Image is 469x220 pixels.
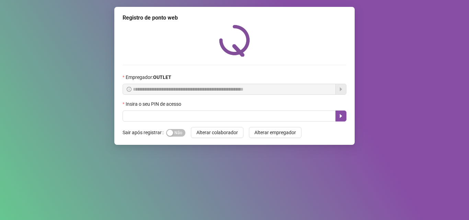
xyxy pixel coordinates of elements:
button: Alterar empregador [249,127,301,138]
span: info-circle [127,87,131,92]
label: Insira o seu PIN de acesso [123,100,186,108]
button: Alterar colaborador [191,127,243,138]
span: Alterar empregador [254,129,296,136]
div: Registro de ponto web [123,14,346,22]
img: QRPoint [219,25,250,57]
strong: OUTLET [153,74,171,80]
span: Empregador : [126,73,171,81]
label: Sair após registrar [123,127,166,138]
span: Alterar colaborador [196,129,238,136]
span: caret-right [338,113,344,119]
